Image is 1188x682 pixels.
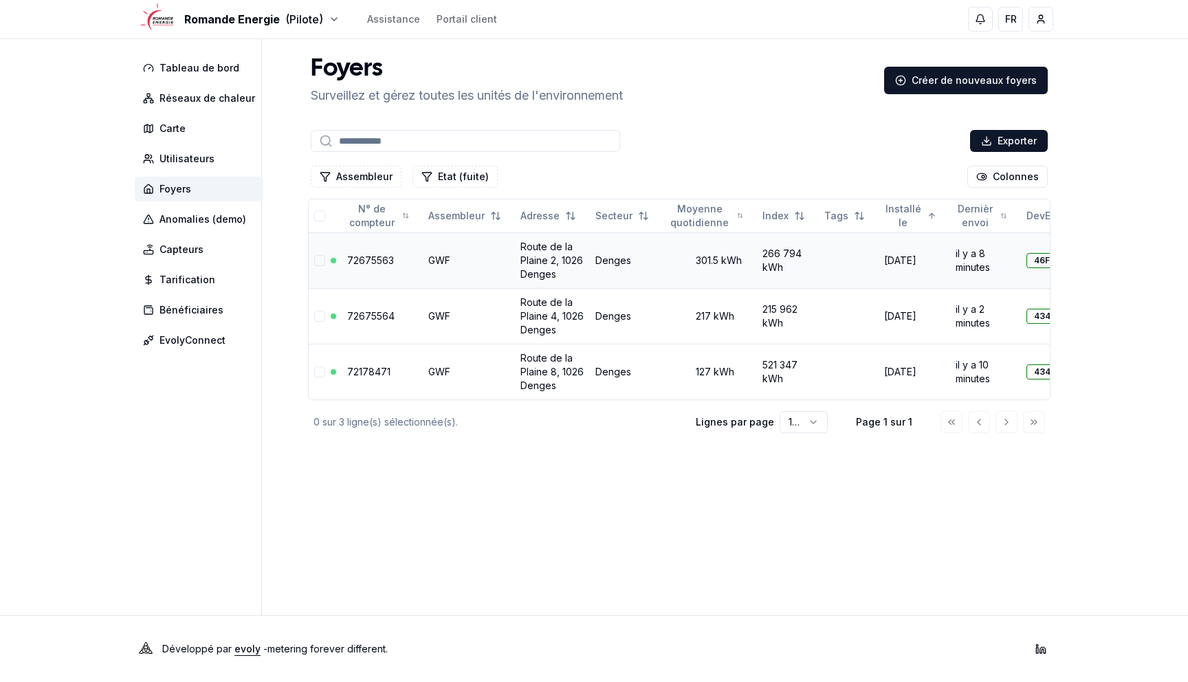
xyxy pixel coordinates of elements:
[762,302,813,330] div: 215 962 kWh
[668,202,731,230] span: Moyenne quotidienne
[314,210,325,221] button: Tout sélectionner
[285,11,323,27] span: (Pilote)
[135,267,269,292] a: Tarification
[423,288,515,344] td: GWF
[512,205,584,227] button: Not sorted. Click to sort ascending.
[879,344,950,399] td: [DATE]
[520,296,584,335] a: Route de la Plaine 4, 1026 Denges
[162,639,388,659] p: Développé par - metering forever different .
[159,212,246,226] span: Anomalies (demo)
[314,366,325,377] button: Sélectionner la ligne
[520,209,560,223] span: Adresse
[159,61,239,75] span: Tableau de bord
[412,166,498,188] button: Filtrer les lignes
[347,310,395,322] a: 72675564
[135,177,269,201] a: Foyers
[590,288,663,344] td: Denges
[347,254,394,266] a: 72675563
[1005,12,1017,26] span: FR
[998,7,1023,32] button: FR
[311,86,623,105] p: Surveillez et gérez toutes les unités de l'environnement
[437,12,497,26] a: Portail client
[950,288,1021,344] td: il y a 2 minutes
[696,415,774,429] p: Lignes par page
[135,237,269,262] a: Capteurs
[159,333,225,347] span: EvolyConnect
[754,205,813,227] button: Not sorted. Click to sort ascending.
[884,67,1048,94] a: Créer de nouveaux foyers
[420,205,509,227] button: Not sorted. Click to sort ascending.
[520,352,584,391] a: Route de la Plaine 8, 1026 Denges
[159,303,223,317] span: Bénéficiaires
[135,207,269,232] a: Anomalies (demo)
[816,205,873,227] button: Not sorted. Click to sort ascending.
[956,202,995,230] span: Dernièr envoi
[595,209,632,223] span: Secteur
[762,209,789,223] span: Index
[824,209,848,223] span: Tags
[789,416,804,428] span: 100
[668,254,751,267] div: 301.5 kWh
[184,11,280,27] span: Romande Energie
[313,415,674,429] div: 0 sur 3 ligne(s) sélectionnée(s).
[950,344,1021,399] td: il y a 10 minutes
[135,146,269,171] a: Utilisateurs
[660,205,751,227] button: Not sorted. Click to sort ascending.
[135,9,340,30] button: Romande Energie(Pilote)
[311,166,401,188] button: Filtrer les lignes
[347,366,390,377] a: 72178471
[159,182,191,196] span: Foyers
[135,328,269,353] a: EvolyConnect
[1026,309,1074,324] div: 4345B6
[428,209,485,223] span: Assembleur
[135,116,269,141] a: Carte
[159,152,214,166] span: Utilisateurs
[762,358,813,386] div: 521 347 kWh
[668,365,751,379] div: 127 kWh
[1026,253,1074,268] div: 46F078
[135,86,269,111] a: Réseaux de chaleur
[347,202,397,230] span: N° de compteur
[850,415,918,429] div: Page 1 sur 1
[587,205,657,227] button: Not sorted. Click to sort ascending.
[590,344,663,399] td: Denges
[1026,364,1075,379] div: 434400
[590,232,663,288] td: Denges
[884,202,922,230] span: Installé le
[159,122,186,135] span: Carte
[135,298,269,322] a: Bénéficiaires
[367,12,420,26] a: Assistance
[970,130,1048,152] button: Exporter
[947,205,1015,227] button: Not sorted. Click to sort ascending.
[234,643,261,654] a: evoly
[967,166,1048,188] button: Cocher les colonnes
[314,311,325,322] button: Sélectionner la ligne
[520,241,583,280] a: Route de la Plaine 2, 1026 Denges
[950,232,1021,288] td: il y a 8 minutes
[423,232,515,288] td: GWF
[876,205,945,227] button: Sorted ascending. Click to sort descending.
[159,273,215,287] span: Tarification
[135,638,157,660] img: Evoly Logo
[159,91,255,105] span: Réseaux de chaleur
[668,309,751,323] div: 217 kWh
[135,56,269,80] a: Tableau de bord
[314,255,325,266] button: Sélectionner la ligne
[879,288,950,344] td: [DATE]
[159,243,203,256] span: Capteurs
[879,232,950,288] td: [DATE]
[1026,209,1080,223] div: DevEUI
[135,3,179,30] img: Romande Energie Logo
[311,56,623,83] h1: Foyers
[762,247,813,274] div: 266 794 kWh
[423,344,515,399] td: GWF
[339,205,417,227] button: Not sorted. Click to sort ascending.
